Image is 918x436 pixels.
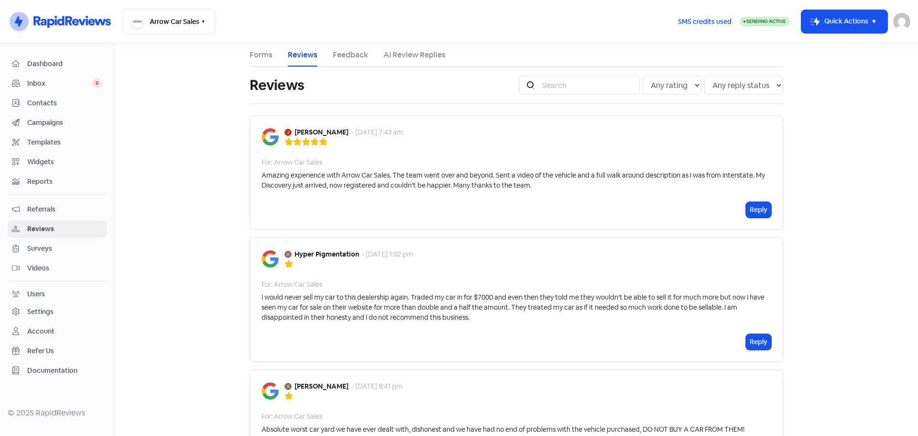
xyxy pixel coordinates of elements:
a: Videos [8,259,107,277]
a: Refer Us [8,342,107,360]
span: Inbox [27,78,92,89]
div: Amazing experience with Arrow Car Sales. The team went over and beyond. Sent a video of the vehic... [262,170,771,190]
button: Quick Actions [801,10,887,33]
span: Campaigns [27,118,102,128]
a: Documentation [8,362,107,380]
a: Reports [8,173,107,190]
img: User [893,13,910,30]
a: Forms [250,49,273,61]
span: Dashboard [27,59,102,69]
a: Inbox 0 [8,75,107,92]
img: Image [262,250,279,268]
a: Reviews [8,220,107,238]
span: Refer Us [27,346,102,356]
div: - [DATE] 1:02 pm [362,249,413,259]
a: Templates [8,134,107,151]
div: Account [27,326,55,336]
img: Image [262,128,279,145]
span: Widgets [27,157,102,167]
b: Hyper Pigmentation [295,249,359,259]
div: For: Arrow Car Sales [262,279,322,290]
img: Avatar [284,383,292,390]
img: Avatar [284,251,292,258]
b: [PERSON_NAME] [295,127,349,137]
button: Reply [746,334,771,350]
span: Surveys [27,244,102,254]
a: Campaigns [8,114,107,132]
div: Absolute worst car yard we have ever dealt with, dishonest and we have had no end of problems wit... [262,425,744,435]
a: Reviews [288,49,317,61]
img: Avatar [284,129,292,136]
a: Dashboard [8,55,107,73]
span: 0 [92,78,102,88]
span: SMS credits used [678,17,732,27]
div: © 2025 RapidReviews [8,407,107,419]
a: Contacts [8,94,107,112]
div: - [DATE] 8:41 pm [351,381,403,391]
div: I would never sell my car to this dealership again. Traded my car in for $7000 and even then they... [262,292,771,323]
span: Documentation [27,366,102,376]
span: Reports [27,177,102,187]
a: AI Review Replies [383,49,446,61]
img: Image [262,382,279,400]
div: For: Arrow Car Sales [262,412,322,422]
a: Surveys [8,240,107,257]
span: Contacts [27,98,102,108]
button: Arrow Car Sales [122,9,215,34]
span: Videos [27,263,102,273]
span: Templates [27,137,102,147]
span: Referrals [27,204,102,214]
a: Users [8,285,107,303]
a: Settings [8,303,107,321]
button: Reply [746,202,771,218]
a: Sending Active [740,16,790,27]
a: Widgets [8,153,107,171]
b: [PERSON_NAME] [295,381,349,391]
a: SMS credits used [670,16,740,26]
div: Users [27,289,45,299]
a: Referrals [8,201,107,218]
span: Reviews [27,224,102,234]
a: Account [8,323,107,340]
div: Settings [27,307,54,317]
h1: Reviews [250,70,304,101]
input: Search [536,76,640,95]
div: - [DATE] 7:43 am [351,127,403,137]
span: Sending Active [746,18,786,24]
div: For: Arrow Car Sales [262,157,322,168]
a: Feedback [333,49,368,61]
